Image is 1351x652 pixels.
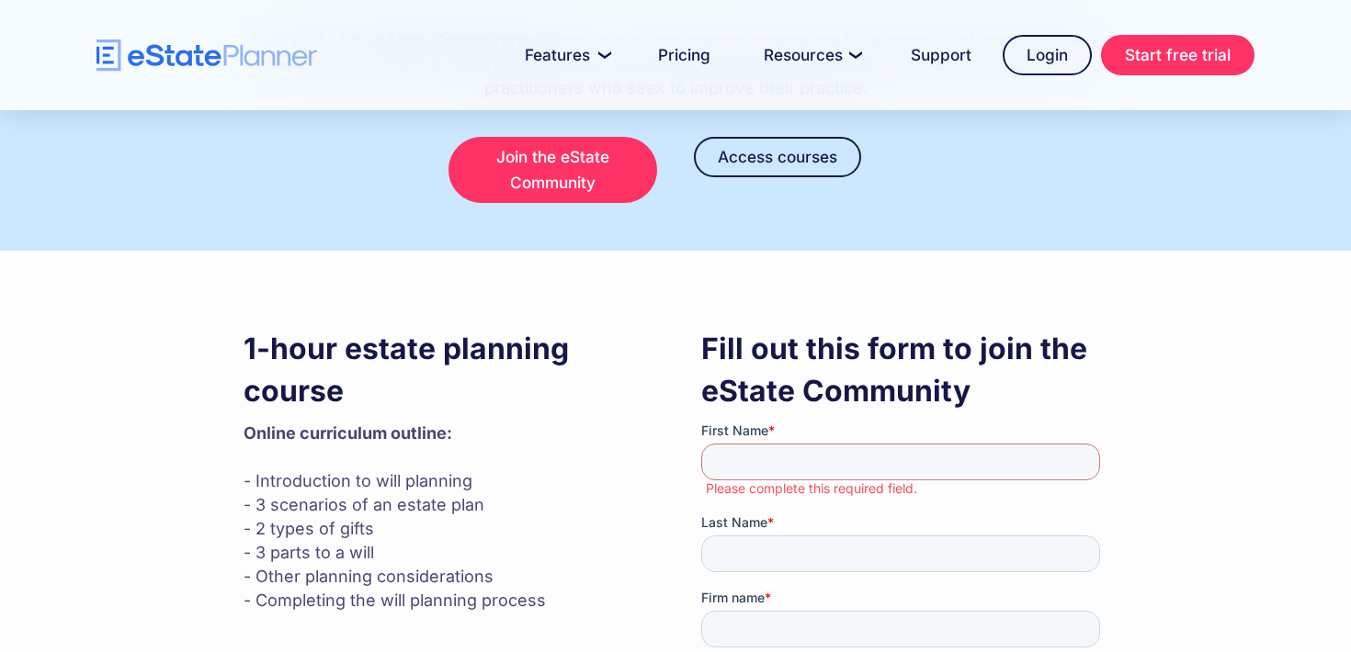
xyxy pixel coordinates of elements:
[503,37,627,73] a: Features
[889,37,993,73] a: Support
[694,137,861,177] a: Access courses
[1101,35,1254,75] a: Start free trial
[636,37,732,73] a: Pricing
[1003,35,1092,75] a: Login
[244,328,650,412] h3: 1-hour estate planning course
[448,137,658,203] a: Join the eState Community
[244,423,452,443] strong: Online curriculum outline: ‍
[742,37,880,73] a: Resources
[96,39,317,72] a: home
[244,422,650,613] p: - Introduction to will planning - 3 scenarios of an estate plan - 2 types of gifts - 3 parts to a...
[701,328,1107,412] h3: Fill out this form to join the eState Community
